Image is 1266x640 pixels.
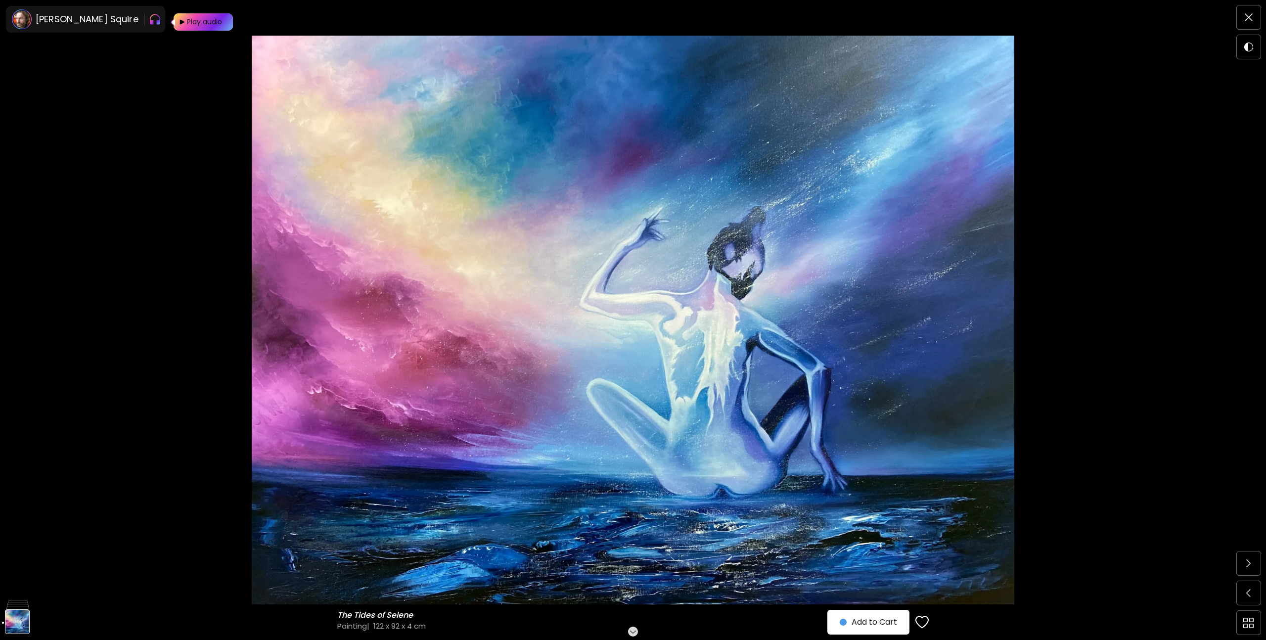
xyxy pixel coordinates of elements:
[840,616,897,628] span: Add to Cart
[170,13,176,31] img: Play
[174,13,186,31] img: Play
[915,615,929,630] img: favorites
[909,609,935,636] button: favorites
[149,11,161,27] img: Gradient Icon
[149,11,161,27] button: pauseOutline IconGradient Icon
[186,13,223,31] div: Play audio
[36,13,138,25] h6: [PERSON_NAME] Squire
[827,610,909,635] button: Add to Cart
[337,610,415,620] h6: The Tides of Selene
[337,621,842,631] h4: Painting | 122 x 92 x 4 cm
